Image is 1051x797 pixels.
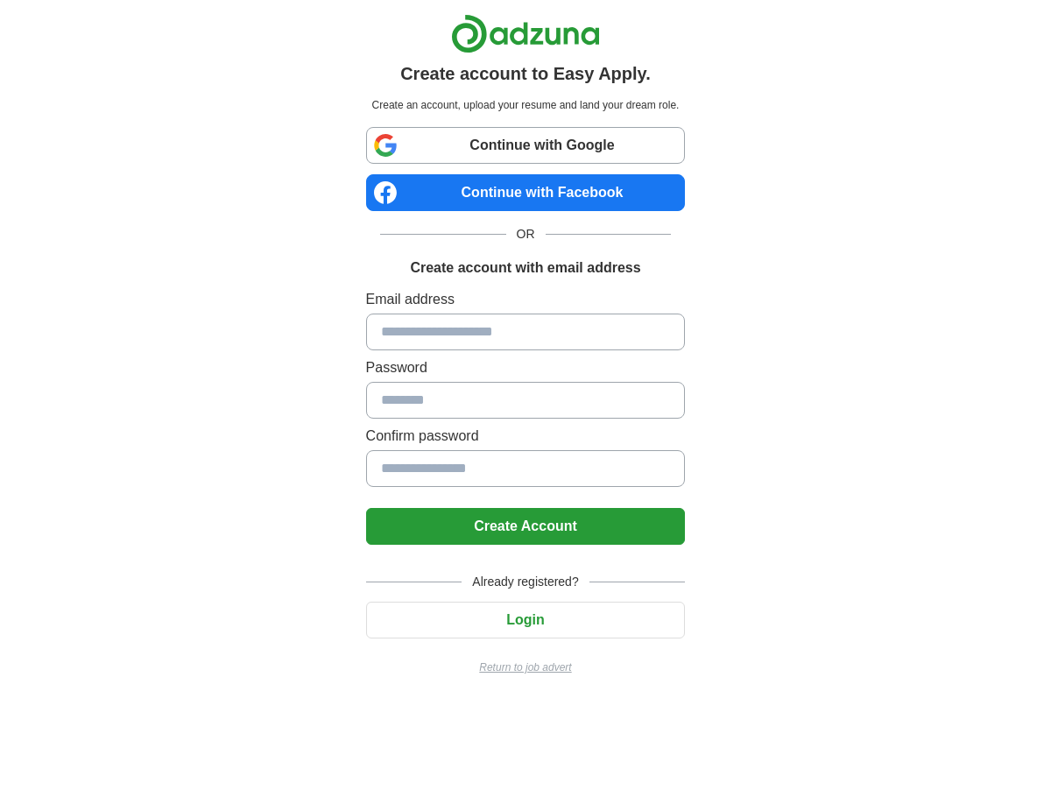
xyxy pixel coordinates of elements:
label: Confirm password [366,426,686,447]
span: OR [506,225,546,243]
a: Continue with Google [366,127,686,164]
p: Create an account, upload your resume and land your dream role. [370,97,682,113]
span: Already registered? [462,573,589,591]
label: Email address [366,289,686,310]
a: Continue with Facebook [366,174,686,211]
a: Login [366,612,686,627]
h1: Create account with email address [410,257,640,279]
label: Password [366,357,686,378]
a: Return to job advert [366,659,686,675]
button: Create Account [366,508,686,545]
h1: Create account to Easy Apply. [400,60,651,87]
img: Adzuna logo [451,14,600,53]
button: Login [366,602,686,638]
